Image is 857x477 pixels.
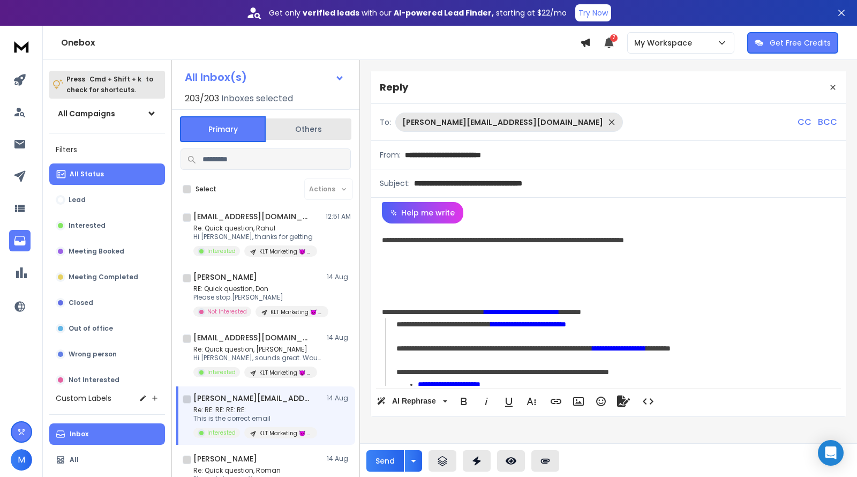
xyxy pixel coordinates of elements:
button: Send [366,450,404,472]
p: Reply [380,80,408,95]
button: Others [266,117,351,141]
p: Re: Quick question, [PERSON_NAME] [193,345,322,354]
p: 14 Aug [327,333,351,342]
p: Interested [207,429,236,437]
button: Insert Link (⌘K) [546,391,566,412]
button: Closed [49,292,165,314]
button: Help me write [382,202,463,223]
button: Signature [613,391,634,412]
button: Get Free Credits [747,32,838,54]
button: Underline (⌘U) [499,391,519,412]
div: Open Intercom Messenger [818,440,844,466]
p: Wrong person [69,350,117,359]
p: Inbox [70,430,88,438]
p: Not Interested [207,308,247,316]
span: Cmd + Shift + k [88,73,143,85]
p: This is the correct email [193,414,317,423]
span: 203 / 203 [185,92,219,105]
strong: AI-powered Lead Finder, [394,8,494,18]
button: Lead [49,189,165,211]
p: Subject: [380,178,410,189]
button: M [11,449,32,471]
button: Try Now [575,4,611,21]
p: Meeting Completed [69,273,138,281]
button: AI Rephrase [374,391,449,412]
h3: Custom Labels [56,393,111,404]
button: Inbox [49,423,165,445]
h3: Filters [49,142,165,157]
p: Not Interested [69,376,119,384]
p: KLT Marketing 😈 | campaign 130825 [259,248,311,256]
p: BCC [818,116,837,129]
h1: [PERSON_NAME][EMAIL_ADDRESS][DOMAIN_NAME] [193,393,311,404]
p: Re: Quick question, Rahul [193,224,317,233]
h1: [EMAIL_ADDRESS][DOMAIN_NAME] [193,211,311,222]
button: More Text [521,391,542,412]
button: Out of office [49,318,165,339]
p: Lead [69,196,86,204]
button: All [49,449,165,471]
p: Closed [69,299,93,307]
h1: All Campaigns [58,108,115,119]
p: All [70,456,79,464]
h3: Inboxes selected [221,92,293,105]
h1: [PERSON_NAME] [193,453,257,464]
button: Meeting Completed [49,266,165,288]
p: CC [798,116,811,129]
button: Not Interested [49,369,165,391]
p: Interested [69,221,106,230]
p: 14 Aug [327,273,351,281]
p: Try Now [578,8,608,18]
button: All Status [49,163,165,185]
button: Primary [180,116,266,142]
span: AI Rephrase [390,397,438,406]
p: KLT Marketing 😈 | campaign 130825 [259,369,311,377]
button: Bold (⌘B) [454,391,474,412]
p: Interested [207,368,236,376]
p: From: [380,150,401,160]
p: Meeting Booked [69,247,124,256]
button: Italic (⌘I) [476,391,497,412]
button: Code View [638,391,658,412]
p: Please stop.[PERSON_NAME] [193,293,322,302]
h1: [PERSON_NAME] [193,272,257,282]
button: Meeting Booked [49,241,165,262]
p: To: [380,117,391,128]
p: Hi [PERSON_NAME], thanks for getting [193,233,317,241]
p: All Status [70,170,104,178]
p: Re: Quick question, Roman [193,466,322,475]
p: Out of office [69,324,113,333]
button: Wrong person [49,344,165,365]
h1: Onebox [61,36,580,49]
p: [PERSON_NAME][EMAIL_ADDRESS][DOMAIN_NAME] [402,117,603,128]
p: Press to check for shortcuts. [66,74,153,95]
p: 12:51 AM [326,212,351,221]
p: RE: Quick question, Don [193,285,322,293]
p: Hi [PERSON_NAME], sounds great. Would [193,354,322,362]
p: My Workspace [634,38,696,48]
label: Select [196,185,216,193]
p: Get only with our starting at $22/mo [269,8,567,18]
h1: All Inbox(s) [185,72,247,83]
img: logo [11,36,32,56]
p: KLT Marketing 😈 | campaign 130825 [270,308,322,316]
p: KLT Marketing 😈 | campaign 130825 [259,429,311,437]
button: Emoticons [591,391,611,412]
h1: [EMAIL_ADDRESS][DOMAIN_NAME] [193,332,311,343]
button: Insert Image (⌘P) [568,391,589,412]
button: All Inbox(s) [176,66,353,88]
p: 14 Aug [327,394,351,403]
button: All Campaigns [49,103,165,124]
p: Interested [207,247,236,255]
strong: verified leads [303,8,359,18]
span: 7 [610,34,618,42]
p: Re: RE: RE: RE: RE: [193,406,317,414]
p: Get Free Credits [770,38,831,48]
p: 14 Aug [327,454,351,463]
button: Interested [49,215,165,236]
